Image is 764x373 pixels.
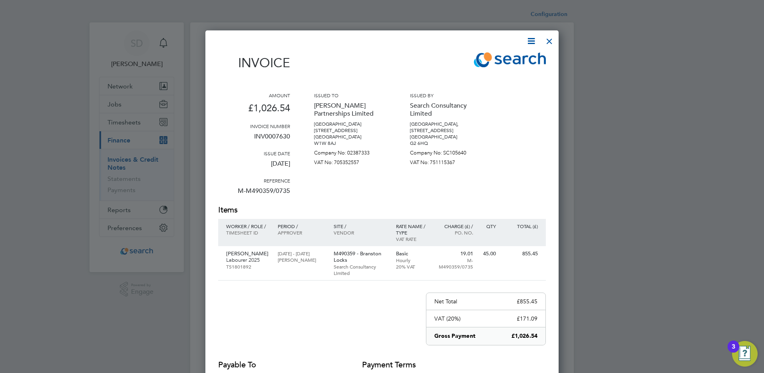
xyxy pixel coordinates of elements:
[278,223,325,229] p: Period /
[314,146,386,156] p: Company No: 02387333
[410,140,482,146] p: G2 6HQ
[334,223,388,229] p: Site /
[511,332,537,340] p: £1,026.54
[434,298,457,305] p: Net Total
[314,121,386,127] p: [GEOGRAPHIC_DATA]
[362,359,434,371] h2: Payment terms
[396,257,431,263] p: Hourly
[434,332,476,340] p: Gross Payment
[396,251,431,257] p: Basic
[218,129,290,150] p: INV0007630
[410,92,482,98] h3: Issued by
[517,315,537,322] p: £171.09
[278,229,325,236] p: Approver
[396,223,431,236] p: Rate name / type
[218,123,290,129] h3: Invoice number
[517,298,537,305] p: £855.45
[226,229,270,236] p: Timesheet ID
[410,121,482,127] p: [GEOGRAPHIC_DATA],
[314,140,386,146] p: W1W 8AJ
[278,257,325,263] p: [PERSON_NAME]
[732,347,735,357] div: 3
[410,134,482,140] p: [GEOGRAPHIC_DATA]
[410,127,482,134] p: [STREET_ADDRESS]
[334,263,388,276] p: Search Consultancy Limited
[334,251,388,263] p: M490359 - Branston Locks
[226,257,270,263] p: Labourer 2025
[438,257,473,270] p: M-M490359/0735
[226,251,270,257] p: [PERSON_NAME]
[218,359,338,371] h2: Payable to
[438,223,473,229] p: Charge (£) /
[314,134,386,140] p: [GEOGRAPHIC_DATA]
[438,229,473,236] p: Po. No.
[226,223,270,229] p: Worker / Role /
[334,229,388,236] p: Vendor
[481,251,496,257] p: 45.00
[218,184,290,205] p: M-M490359/0735
[481,223,496,229] p: QTY
[314,92,386,98] h3: Issued to
[410,146,482,156] p: Company No: SC105640
[218,98,290,123] p: £1,026.54
[218,177,290,184] h3: Reference
[732,341,758,367] button: Open Resource Center, 3 new notifications
[226,263,270,270] p: TS1801892
[218,205,546,216] h2: Items
[314,127,386,134] p: [STREET_ADDRESS]
[218,150,290,156] h3: Issue date
[474,52,546,67] img: searchconsultancy-logo-remittance.png
[314,98,386,121] p: [PERSON_NAME] Partnerships Limited
[396,236,431,242] p: VAT rate
[314,156,386,166] p: VAT No: 705352557
[278,250,325,257] p: [DATE] - [DATE]
[410,98,482,121] p: Search Consultancy Limited
[504,223,538,229] p: Total (£)
[218,92,290,98] h3: Amount
[504,251,538,257] p: 855.45
[434,315,461,322] p: VAT (20%)
[438,251,473,257] p: 19.01
[218,156,290,177] p: [DATE]
[396,263,431,270] p: 20% VAT
[218,55,290,70] h1: Invoice
[410,156,482,166] p: VAT No: 751115367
